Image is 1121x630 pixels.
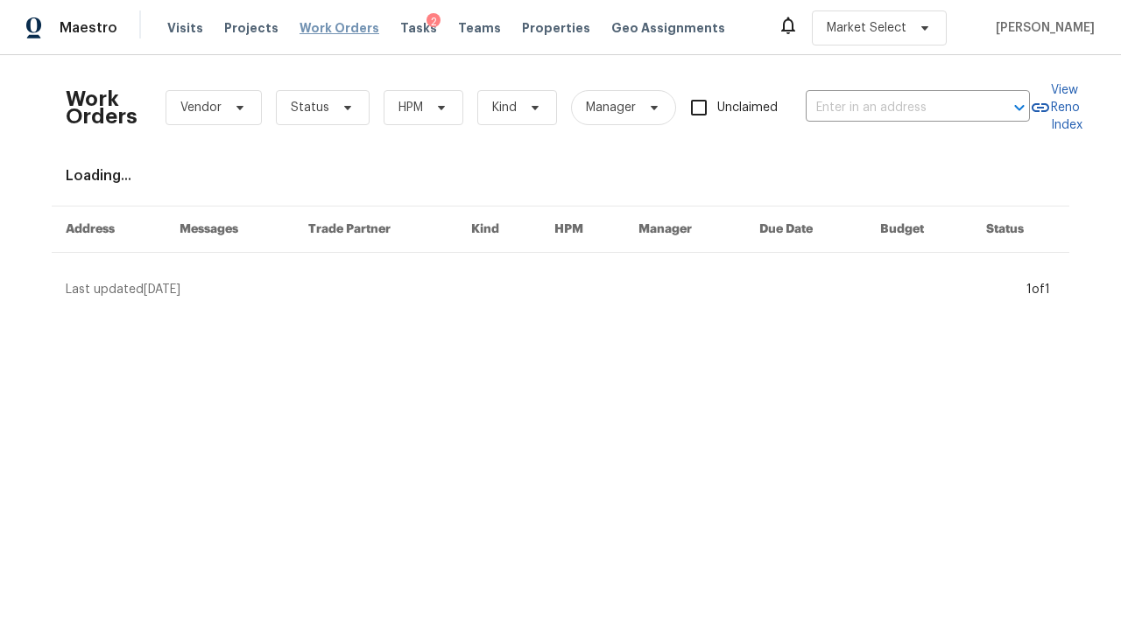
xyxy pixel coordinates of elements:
[60,19,117,37] span: Maestro
[717,99,778,117] span: Unclaimed
[806,94,981,122] input: Enter in an address
[457,206,540,253] th: Kind
[294,206,458,253] th: Trade Partner
[866,206,972,253] th: Budget
[624,206,745,253] th: Manager
[989,19,1095,37] span: [PERSON_NAME]
[166,206,294,253] th: Messages
[586,99,636,116] span: Manager
[745,206,866,253] th: Due Date
[144,283,180,296] span: [DATE]
[427,13,441,31] div: 2
[611,19,725,37] span: Geo Assignments
[522,19,590,37] span: Properties
[66,90,137,125] h2: Work Orders
[458,19,501,37] span: Teams
[1007,95,1032,120] button: Open
[540,206,624,253] th: HPM
[66,167,1055,185] div: Loading...
[291,99,329,116] span: Status
[1030,81,1082,134] a: View Reno Index
[167,19,203,37] span: Visits
[400,22,437,34] span: Tasks
[52,206,166,253] th: Address
[180,99,222,116] span: Vendor
[66,281,1021,298] div: Last updated
[1026,281,1050,298] div: 1 of 1
[492,99,517,116] span: Kind
[398,99,423,116] span: HPM
[972,206,1069,253] th: Status
[300,19,379,37] span: Work Orders
[224,19,278,37] span: Projects
[827,19,906,37] span: Market Select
